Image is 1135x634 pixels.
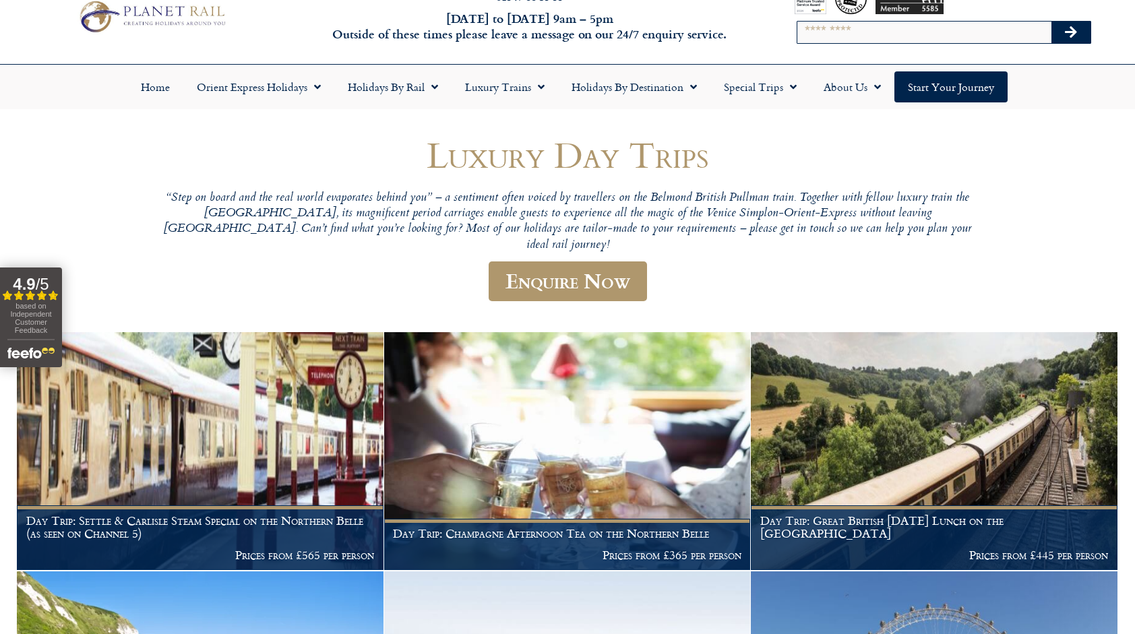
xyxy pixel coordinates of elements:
[26,548,375,562] p: Prices from £565 per person
[558,71,710,102] a: Holidays by Destination
[306,11,754,42] h6: [DATE] to [DATE] 9am – 5pm Outside of these times please leave a message on our 24/7 enquiry serv...
[894,71,1008,102] a: Start your Journey
[26,514,375,540] h1: Day Trip: Settle & Carlisle Steam Special on the Northern Belle (as seen on Channel 5)
[17,332,384,571] a: Day Trip: Settle & Carlisle Steam Special on the Northern Belle (as seen on Channel 5) Prices fro...
[393,527,741,540] h1: Day Trip: Champagne Afternoon Tea on the Northern Belle
[393,548,741,562] p: Prices from £365 per person
[163,135,972,175] h1: Luxury Day Trips
[810,71,894,102] a: About Us
[1051,22,1091,43] button: Search
[384,332,751,571] a: Day Trip: Champagne Afternoon Tea on the Northern Belle Prices from £365 per person
[7,71,1128,102] nav: Menu
[452,71,558,102] a: Luxury Trains
[334,71,452,102] a: Holidays by Rail
[183,71,334,102] a: Orient Express Holidays
[760,548,1109,562] p: Prices from £445 per person
[760,514,1109,540] h1: Day Trip: Great British [DATE] Lunch on the [GEOGRAPHIC_DATA]
[751,332,1118,571] a: Day Trip: Great British [DATE] Lunch on the [GEOGRAPHIC_DATA] Prices from £445 per person
[710,71,810,102] a: Special Trips
[163,191,972,253] p: “Step on board and the real world evaporates behind you” – a sentiment often voiced by travellers...
[127,71,183,102] a: Home
[489,261,647,301] a: Enquire Now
